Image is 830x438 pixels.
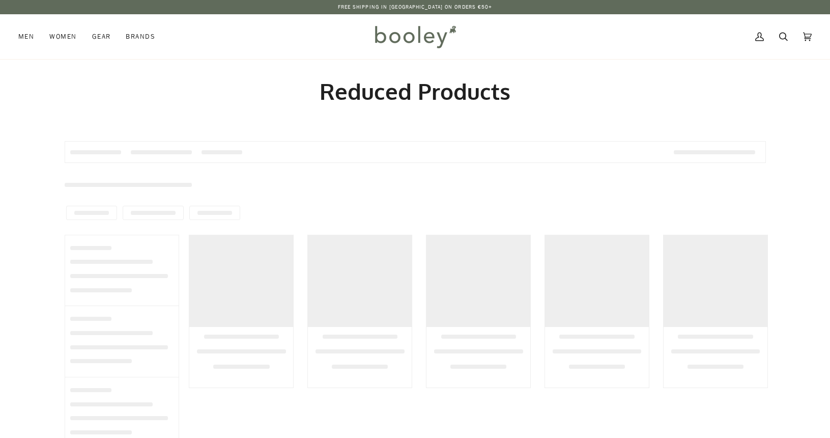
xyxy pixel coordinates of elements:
[126,32,155,42] span: Brands
[42,14,84,59] a: Women
[18,14,42,59] a: Men
[49,32,76,42] span: Women
[84,14,119,59] a: Gear
[18,32,34,42] span: Men
[92,32,111,42] span: Gear
[370,22,460,51] img: Booley
[65,77,766,105] h1: Reduced Products
[118,14,163,59] a: Brands
[338,3,493,11] p: Free Shipping in [GEOGRAPHIC_DATA] on Orders €50+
